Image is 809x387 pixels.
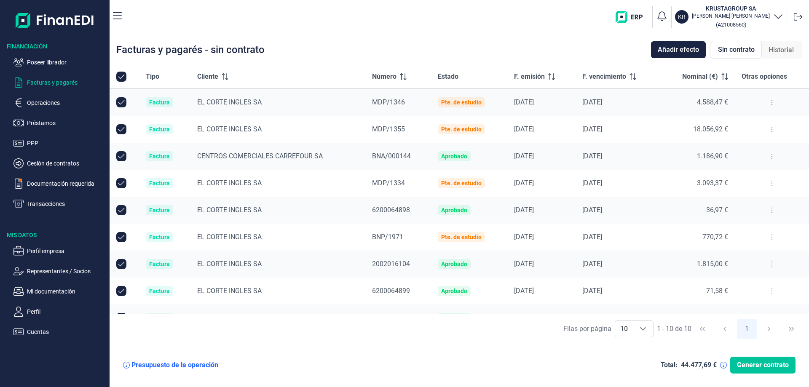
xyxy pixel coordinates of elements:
span: BNA/000145 [372,314,411,322]
button: Page 1 [737,319,757,339]
button: Cesión de contratos [13,158,106,168]
div: Aprobado [441,261,467,267]
p: Mi documentación [27,286,106,296]
small: Copiar cif [716,21,746,28]
span: MDP/1334 [372,179,405,187]
div: [DATE] [582,152,654,160]
span: 18.056,92 € [693,125,728,133]
button: Perfil empresa [13,246,106,256]
span: CENTROS COMERCIALES CARREFOUR SA [197,314,323,322]
button: Poseer librador [13,57,106,67]
span: 10 [615,321,633,337]
span: 1.815,00 € [697,260,728,268]
span: Sin contrato [718,45,755,55]
span: 36,97 € [706,206,728,214]
div: All items selected [116,72,126,82]
span: MDP/1346 [372,98,405,106]
span: 71,58 € [706,287,728,295]
div: Pte. de estudio [441,180,482,187]
span: BNA/000144 [372,152,411,160]
span: 770,72 € [702,233,728,241]
span: EL CORTE INGLES SA [197,206,262,214]
span: 4.588,47 € [697,98,728,106]
span: Otras opciones [742,72,787,82]
button: First Page [692,319,713,339]
span: EL CORTE INGLES SA [197,179,262,187]
span: EL CORTE INGLES SA [197,260,262,268]
div: [DATE] [514,98,569,107]
span: 9.289,39 € [697,314,728,322]
img: Logo de aplicación [16,7,94,34]
div: Filas por página [563,324,611,334]
span: EL CORTE INGLES SA [197,98,262,106]
div: 44.477,69 € [681,361,717,369]
div: Aprobado [441,207,467,214]
button: Documentación requerida [13,179,106,189]
span: 6200064898 [372,206,410,214]
button: Next Page [759,319,779,339]
p: Perfil [27,307,106,317]
div: Factura [149,180,170,187]
div: Row Unselected null [116,232,126,242]
button: KRKRUSTAGROUP SA[PERSON_NAME] [PERSON_NAME](A21008560) [675,4,783,29]
button: Previous Page [715,319,735,339]
span: MDP/1355 [372,125,405,133]
p: [PERSON_NAME] [PERSON_NAME] [692,13,770,19]
button: Añadir efecto [651,41,706,58]
button: PPP [13,138,106,148]
span: Nominal (€) [682,72,718,82]
p: Operaciones [27,98,106,108]
div: Pte. de estudio [441,99,482,106]
p: Cuentas [27,327,106,337]
div: Row Unselected null [116,259,126,269]
div: [DATE] [582,125,654,133]
span: EL CORTE INGLES SA [197,233,262,241]
span: F. emisión [514,72,545,82]
div: Presupuesto de la operación [131,361,218,369]
span: 6200064899 [372,287,410,295]
div: [DATE] [582,314,654,322]
p: Representantes / Socios [27,266,106,276]
div: Row Unselected null [116,286,126,296]
button: Perfil [13,307,106,317]
p: PPP [27,138,106,148]
div: Factura [149,207,170,214]
button: Cuentas [13,327,106,337]
div: [DATE] [514,125,569,133]
div: Sin contrato [711,41,762,59]
p: Préstamos [27,118,106,128]
button: Generar contrato [730,357,796,374]
p: KR [678,13,686,21]
div: Factura [149,288,170,294]
button: Facturas y pagarés [13,77,106,88]
button: Operaciones [13,98,106,108]
p: Facturas y pagarés [27,77,106,88]
img: erp [616,11,649,23]
button: Last Page [781,319,801,339]
div: Aprobado [441,153,467,160]
div: Row Unselected null [116,124,126,134]
p: Transacciones [27,199,106,209]
span: Tipo [146,72,159,82]
div: [DATE] [514,152,569,160]
div: [DATE] [514,314,569,322]
span: Número [372,72,396,82]
div: [DATE] [582,206,654,214]
span: BNP/1971 [372,233,403,241]
div: Factura [149,126,170,133]
div: Factura [149,153,170,160]
span: Generar contrato [737,360,789,370]
div: [DATE] [514,206,569,214]
div: Row Unselected null [116,313,126,323]
div: Row Unselected null [116,97,126,107]
p: Perfil empresa [27,246,106,256]
span: EL CORTE INGLES SA [197,287,262,295]
button: Mi documentación [13,286,106,296]
div: [DATE] [582,287,654,295]
div: Row Unselected null [116,205,126,215]
div: [DATE] [582,260,654,268]
div: [DATE] [514,179,569,187]
div: [DATE] [582,98,654,107]
div: Factura [149,261,170,267]
div: [DATE] [514,233,569,241]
